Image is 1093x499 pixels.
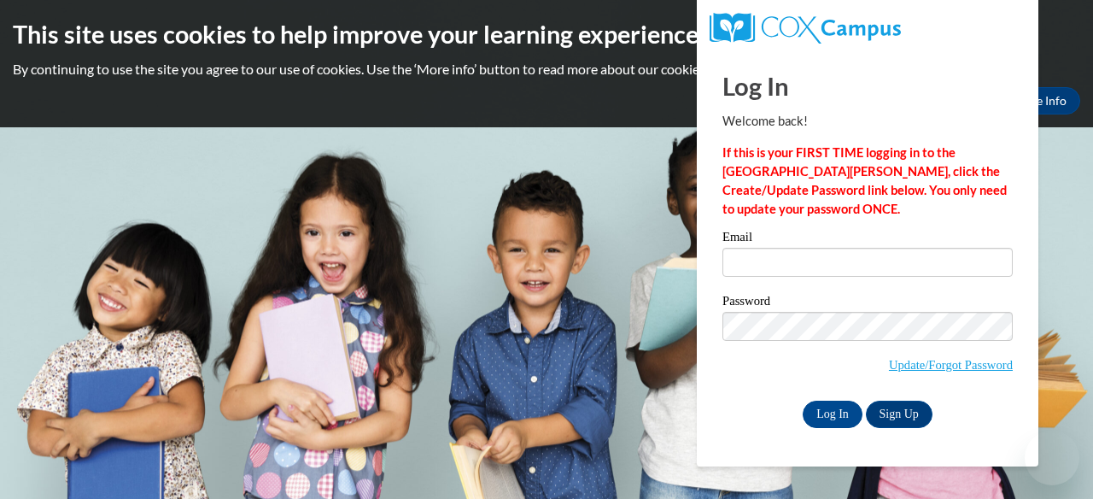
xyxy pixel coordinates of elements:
img: COX Campus [710,13,901,44]
p: By continuing to use the site you agree to our use of cookies. Use the ‘More info’ button to read... [13,60,1080,79]
a: Sign Up [866,401,932,428]
a: More Info [1000,87,1080,114]
label: Email [722,231,1013,248]
strong: If this is your FIRST TIME logging in to the [GEOGRAPHIC_DATA][PERSON_NAME], click the Create/Upd... [722,145,1007,216]
h1: Log In [722,68,1013,103]
input: Log In [803,401,862,428]
label: Password [722,295,1013,312]
p: Welcome back! [722,112,1013,131]
a: Update/Forgot Password [889,358,1013,372]
iframe: Button to launch messaging window [1025,431,1079,485]
h2: This site uses cookies to help improve your learning experience. [13,17,1080,51]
